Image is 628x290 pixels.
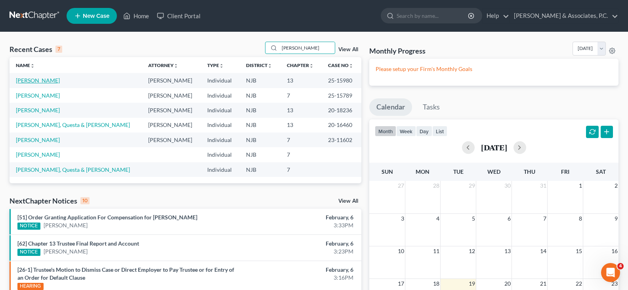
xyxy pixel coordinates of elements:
button: month [375,126,396,136]
span: 13 [504,246,512,256]
a: Help [483,9,509,23]
td: 7 [281,147,322,162]
td: Individual [201,147,240,162]
span: 6 [507,214,512,223]
td: [PERSON_NAME] [142,88,201,103]
a: [PERSON_NAME] [16,136,60,143]
span: 16 [611,246,618,256]
span: 22 [575,279,583,288]
td: 13 [281,73,322,88]
span: 9 [614,214,618,223]
i: unfold_more [267,63,272,68]
a: [PERSON_NAME] [16,92,60,99]
div: Recent Cases [10,44,62,54]
td: Individual [201,103,240,117]
a: Home [119,9,153,23]
i: unfold_more [219,63,224,68]
span: 28 [432,181,440,190]
div: February, 6 [247,240,353,248]
td: Individual [201,88,240,103]
div: 7 [55,46,62,53]
span: 8 [578,214,583,223]
a: [PERSON_NAME] [44,248,88,255]
a: Districtunfold_more [246,62,272,68]
span: 2 [614,181,618,190]
button: day [416,126,432,136]
div: 3:16PM [247,274,353,282]
td: 20-18236 [322,103,361,117]
a: [PERSON_NAME] [16,77,60,84]
span: Wed [487,168,500,175]
td: 13 [281,118,322,133]
div: February, 6 [247,266,353,274]
a: [PERSON_NAME], Questa & [PERSON_NAME] [16,166,130,173]
input: Search by name... [397,8,469,23]
a: Nameunfold_more [16,62,35,68]
a: [PERSON_NAME], Questa & [PERSON_NAME] [16,121,130,128]
div: 3:33PM [247,221,353,229]
span: 14 [539,246,547,256]
a: View All [338,47,358,52]
span: Sun [382,168,393,175]
td: NJB [240,103,280,117]
span: 4 [617,263,624,269]
span: 27 [397,181,405,190]
a: [PERSON_NAME] [16,151,60,158]
span: 19 [468,279,476,288]
a: [26-1] Trustee's Motion to Dismiss Case or Direct Employer to Pay Trustee or for Entry of an Orde... [17,266,234,281]
td: 7 [281,162,322,177]
i: unfold_more [174,63,178,68]
span: 11 [432,246,440,256]
span: 15 [575,246,583,256]
h2: [DATE] [481,143,507,152]
td: 20-16460 [322,118,361,133]
div: NOTICE [17,223,40,230]
a: Client Portal [153,9,204,23]
div: 3:23PM [247,248,353,255]
div: 10 [80,197,90,204]
span: Thu [524,168,535,175]
td: 7 [281,133,322,147]
span: 10 [397,246,405,256]
a: [PERSON_NAME] & Associates, P.C. [510,9,618,23]
td: Individual [201,118,240,133]
td: NJB [240,147,280,162]
p: Please setup your Firm's Monthly Goals [376,65,612,73]
td: 7 [281,88,322,103]
iframe: Intercom live chat [601,263,620,282]
td: [PERSON_NAME] [142,73,201,88]
span: 20 [504,279,512,288]
a: Calendar [369,98,412,116]
span: 7 [542,214,547,223]
span: 30 [504,181,512,190]
td: 23-11602 [322,133,361,147]
span: 12 [468,246,476,256]
a: [51] Order Granting Application For Compensation for [PERSON_NAME] [17,214,197,221]
span: 5 [471,214,476,223]
td: [PERSON_NAME] [142,103,201,117]
div: NextChapter Notices [10,196,90,205]
i: unfold_more [30,63,35,68]
span: New Case [83,13,109,19]
span: 17 [397,279,405,288]
span: 21 [539,279,547,288]
td: NJB [240,133,280,147]
span: 23 [611,279,618,288]
span: Sat [596,168,606,175]
button: list [432,126,447,136]
div: NOTICE [17,249,40,256]
a: Tasks [416,98,447,116]
a: [PERSON_NAME] [16,107,60,113]
span: 3 [400,214,405,223]
td: 25-15980 [322,73,361,88]
a: Typeunfold_more [207,62,224,68]
span: 4 [435,214,440,223]
td: 25-15789 [322,88,361,103]
td: Individual [201,73,240,88]
td: NJB [240,118,280,133]
td: NJB [240,73,280,88]
span: Fri [561,168,569,175]
i: unfold_more [309,63,314,68]
td: [PERSON_NAME] [142,133,201,147]
td: Individual [201,162,240,177]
